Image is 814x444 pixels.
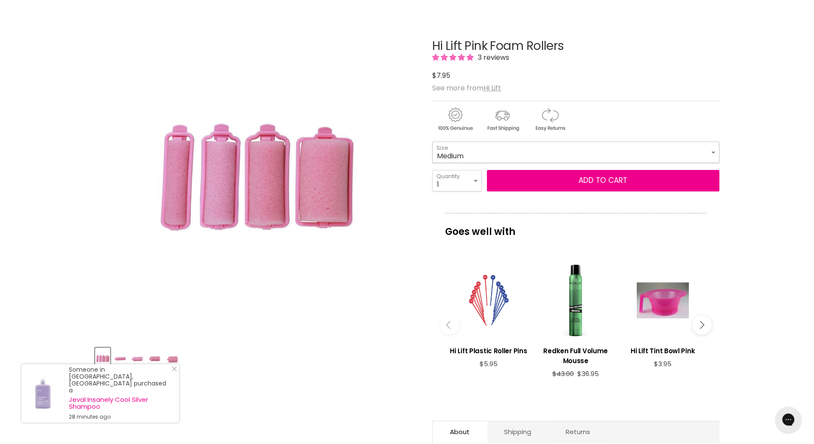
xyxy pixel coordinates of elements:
[449,346,528,356] h3: Hi Lift Plastic Roller Pins
[449,339,528,360] a: View product:Hi Lift Plastic Roller Pins
[548,421,607,442] a: Returns
[114,348,127,369] img: Hi Lift Pink Foam Rollers
[771,404,805,435] iframe: Gorgias live chat messenger
[22,364,65,422] a: Visit product page
[95,348,110,370] button: Hi Lift Pink Foam Rollers
[96,348,109,369] img: Hi Lift Pink Foam Rollers
[536,339,615,370] a: View product:Redken Full Volume Mousse
[480,106,525,133] img: shipping.gif
[432,52,475,62] span: 5.00 stars
[95,18,417,339] div: Hi Lift Pink Foam Rollers image. Click or Scroll to Zoom.
[168,366,177,375] a: Close Notification
[149,348,162,369] img: Hi Lift Pink Foam Rollers
[433,421,487,442] a: About
[172,366,177,371] svg: Close Icon
[445,213,706,241] p: Goes well with
[130,348,145,370] button: Hi Lift Pink Foam Rollers
[166,348,181,370] button: Hi Lift Pink Foam Rollers
[527,106,573,133] img: returns.gif
[487,421,548,442] a: Shipping
[167,348,180,369] img: Hi Lift Pink Foam Rollers
[623,339,702,360] a: View product:Hi Lift Tint Bowl Pink
[69,366,170,420] div: Someone in [GEOGRAPHIC_DATA], [GEOGRAPHIC_DATA] purchased a
[432,170,482,191] select: Quantity
[475,52,509,62] span: 3 reviews
[131,348,145,369] img: Hi Lift Pink Foam Rollers
[69,396,170,410] a: Jeval Insanely Cool Silver Shampoo
[487,170,719,191] button: Add to cart
[69,413,170,420] small: 28 minutes ago
[94,345,418,370] div: Product thumbnails
[480,359,498,368] span: $5.95
[148,348,163,370] button: Hi Lift Pink Foam Rollers
[113,348,128,370] button: Hi Lift Pink Foam Rollers
[654,359,672,368] span: $3.95
[536,346,615,366] h3: Redken Full Volume Mousse
[432,83,501,93] span: See more from
[623,346,702,356] h3: Hi Lift Tint Bowl Pink
[483,83,501,93] a: Hi Lift
[577,369,599,378] span: $36.95
[432,40,719,53] h1: Hi Lift Pink Foam Rollers
[432,106,478,133] img: genuine.gif
[552,369,574,378] span: $43.00
[432,71,450,80] span: $7.95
